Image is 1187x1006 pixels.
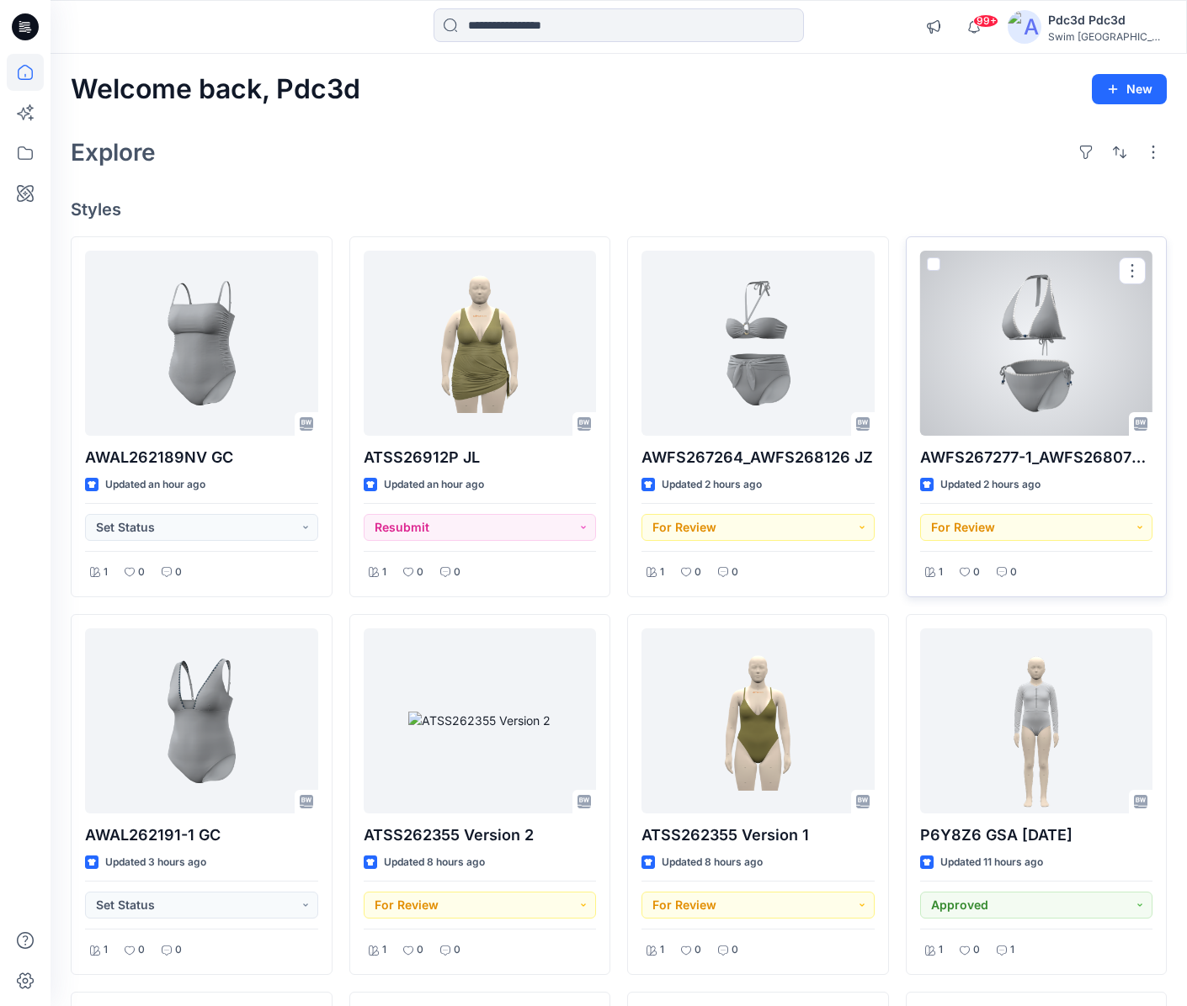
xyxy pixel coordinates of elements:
p: 0 [695,941,701,959]
p: Updated 11 hours ago [940,854,1043,871]
a: AWAL262189NV GC [85,251,318,436]
p: Updated 3 hours ago [105,854,206,871]
a: AWFS267277-1_AWFS268075-1 JZ [920,251,1153,436]
p: 1 [104,941,108,959]
button: New [1092,74,1167,104]
p: AWAL262191-1 GC [85,823,318,847]
p: Updated an hour ago [105,476,205,494]
div: Pdc3d Pdc3d [1048,10,1166,30]
p: 0 [973,941,980,959]
p: 1 [382,564,386,581]
a: ATSS262355 Version 1 [641,628,875,813]
p: 1 [939,564,943,581]
p: AWFS267264_AWFS268126 JZ [641,446,875,469]
span: 99+ [973,14,998,28]
h2: Welcome back, Pdc3d [71,74,360,105]
p: Updated 8 hours ago [384,854,485,871]
p: Updated 2 hours ago [662,476,762,494]
h4: Styles [71,199,1167,220]
p: 0 [973,564,980,581]
p: 1 [660,941,664,959]
p: 0 [138,941,145,959]
p: ATSS262355 Version 1 [641,823,875,847]
p: AWAL262189NV GC [85,446,318,469]
p: 1 [939,941,943,959]
a: AWAL262191-1 GC [85,628,318,813]
p: Updated 8 hours ago [662,854,763,871]
p: 0 [175,564,182,581]
p: 1 [660,564,664,581]
p: 0 [695,564,701,581]
p: 1 [104,564,108,581]
p: P6Y8Z6 GSA [DATE] [920,823,1153,847]
p: 0 [1010,564,1017,581]
p: 0 [175,941,182,959]
p: 0 [732,941,738,959]
div: Swim [GEOGRAPHIC_DATA] [1048,30,1166,43]
h2: Explore [71,139,156,166]
p: 0 [732,564,738,581]
p: 1 [1010,941,1014,959]
p: ATSS26912P JL [364,446,597,469]
p: 0 [138,564,145,581]
p: ATSS262355 Version 2 [364,823,597,847]
p: 1 [382,941,386,959]
p: Updated an hour ago [384,476,484,494]
p: Updated 2 hours ago [940,476,1041,494]
a: ATSS26912P JL [364,251,597,436]
a: ATSS262355 Version 2 [364,628,597,813]
p: AWFS267277-1_AWFS268075-1 JZ [920,446,1153,469]
a: AWFS267264_AWFS268126 JZ [641,251,875,436]
a: P6Y8Z6 GSA 2025.09.02 [920,628,1153,813]
p: 0 [417,564,423,581]
p: 0 [454,564,460,581]
img: avatar [1008,10,1041,44]
p: 0 [454,941,460,959]
p: 0 [417,941,423,959]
